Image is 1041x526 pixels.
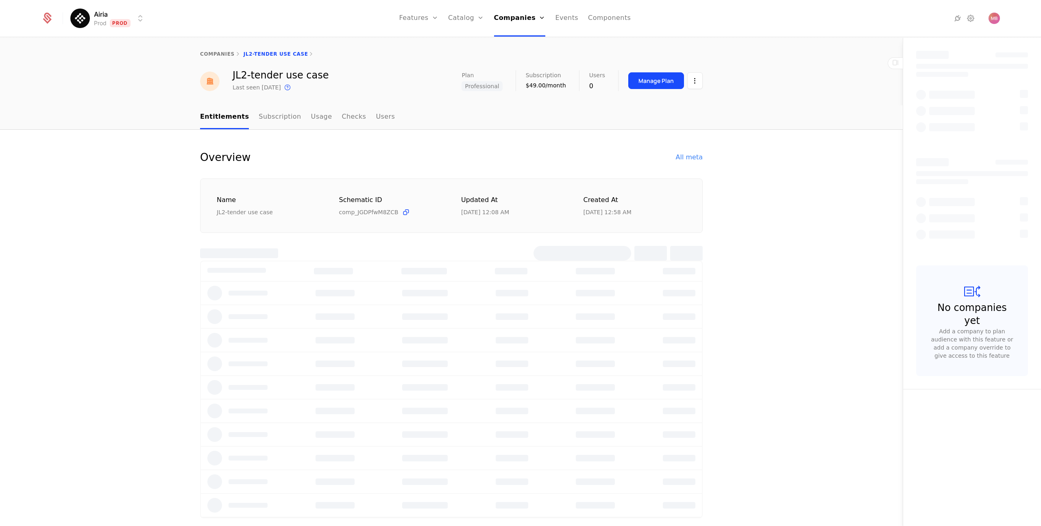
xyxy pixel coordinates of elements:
ul: Choose Sub Page [200,105,395,129]
button: Select environment [73,9,145,27]
nav: Main [200,105,703,129]
a: Integrations [953,13,963,23]
a: Subscription [259,105,301,129]
span: Prod [110,19,131,27]
a: Checks [342,105,366,129]
span: Airia [94,9,108,19]
div: No companies yet [932,301,1012,327]
div: Created at [584,195,686,205]
img: Airia [70,9,90,28]
span: Users [589,72,605,78]
div: JL2-tender use case [233,70,329,80]
div: All meta [676,152,703,162]
img: Matt Bell [989,13,1000,24]
img: JL2-tender use case [200,72,220,91]
button: Open user button [989,13,1000,24]
div: Add a company to plan audience with this feature or add a company override to give access to this... [929,327,1015,360]
div: 9/9/25, 12:08 AM [461,208,509,216]
button: Manage Plan [628,72,684,89]
div: Manage Plan [638,77,674,85]
div: Schematic ID [339,195,442,205]
div: Last seen [DATE] [233,83,281,91]
a: companies [200,51,235,57]
div: Overview [200,149,250,165]
a: Entitlements [200,105,249,129]
div: Updated at [461,195,564,205]
div: Prod [94,19,107,27]
div: Name [217,195,320,205]
div: $49.00/month [526,81,566,89]
div: 0 [589,81,605,91]
a: Usage [311,105,332,129]
a: Users [376,105,395,129]
div: JL2-tender use case [217,208,320,216]
span: Professional [462,81,502,91]
div: 1/31/25, 12:58 AM [584,208,632,216]
span: Plan [462,72,474,78]
span: Subscription [526,72,561,78]
span: comp_JGDPfwM8ZCB [339,208,399,216]
button: Select action [687,72,703,89]
a: Settings [966,13,976,23]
